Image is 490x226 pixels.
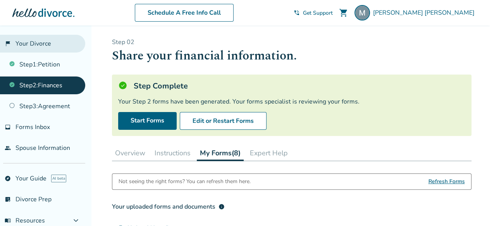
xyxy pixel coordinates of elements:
[151,145,194,161] button: Instructions
[135,4,234,22] a: Schedule A Free Info Call
[15,123,50,131] span: Forms Inbox
[218,204,225,210] span: info
[5,145,11,151] span: people
[119,174,251,189] div: Not seeing the right forms? You can refresh them here.
[247,145,291,161] button: Expert Help
[428,174,465,189] span: Refresh Forms
[118,97,465,106] div: Your Step 2 forms have been generated. Your forms specialist is reviewing your forms.
[373,8,478,17] span: [PERSON_NAME] [PERSON_NAME]
[112,46,471,65] h1: Share your financial information.
[180,112,266,130] button: Edit or Restart Forms
[134,81,188,91] h5: Step Complete
[303,9,333,17] span: Get Support
[71,216,81,225] span: expand_more
[354,5,370,20] img: Monica Cedeno
[112,145,148,161] button: Overview
[5,41,11,47] span: flag_2
[5,196,11,202] span: list_alt_check
[51,175,66,182] span: AI beta
[197,145,244,161] button: My Forms(8)
[112,38,471,46] p: Step 0 2
[5,216,45,225] span: Resources
[339,8,348,17] span: shopping_cart
[294,10,300,16] span: phone_in_talk
[5,218,11,224] span: menu_book
[451,189,490,226] iframe: Chat Widget
[5,124,11,130] span: inbox
[112,202,225,211] div: Your uploaded forms and documents
[5,175,11,182] span: explore
[118,112,177,130] a: Start Forms
[294,9,333,17] a: phone_in_talkGet Support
